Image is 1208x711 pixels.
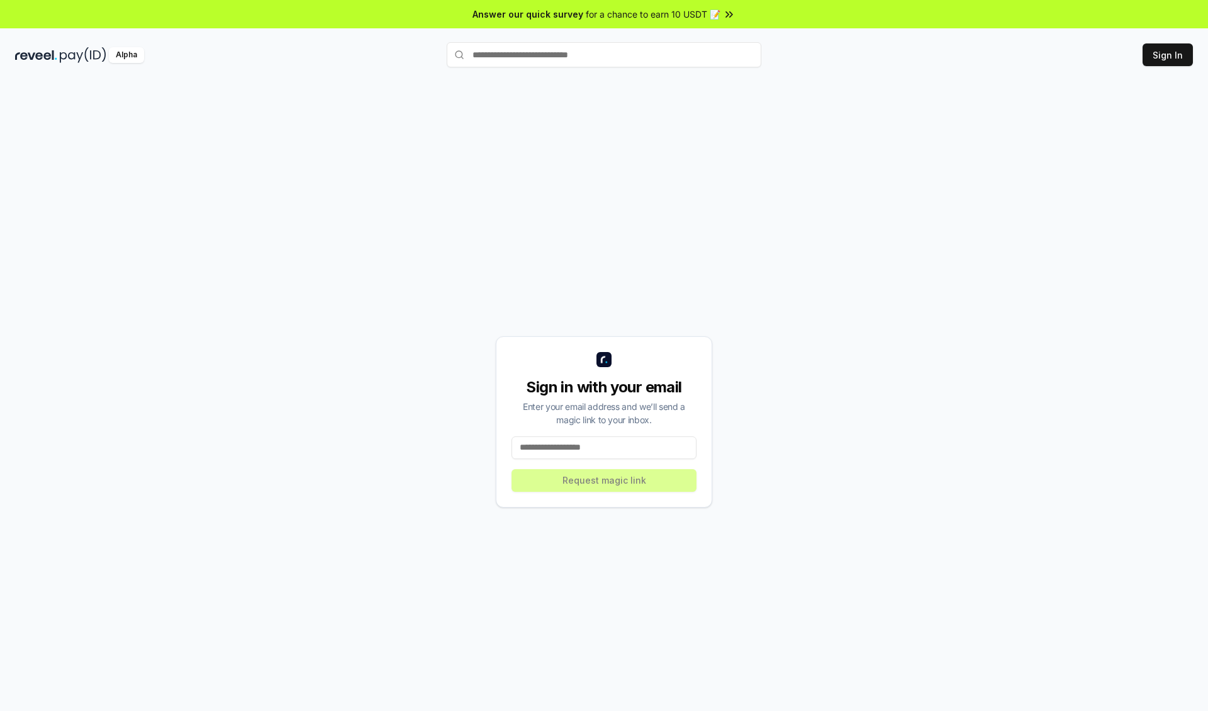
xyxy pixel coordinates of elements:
div: Enter your email address and we’ll send a magic link to your inbox. [512,400,696,426]
div: Alpha [109,47,144,63]
span: Answer our quick survey [473,8,583,21]
img: pay_id [60,47,106,63]
button: Sign In [1143,43,1193,66]
span: for a chance to earn 10 USDT 📝 [586,8,720,21]
img: logo_small [596,352,612,367]
img: reveel_dark [15,47,57,63]
div: Sign in with your email [512,377,696,397]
